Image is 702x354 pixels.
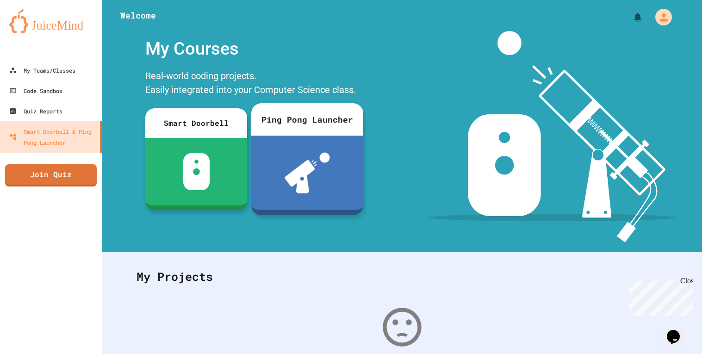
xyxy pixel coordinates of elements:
div: Smart Doorbell [145,108,247,138]
img: ppl-with-ball.png [285,153,330,193]
div: Code Sandbox [9,85,62,96]
div: My Notifications [615,9,646,25]
div: Quiz Reports [9,106,62,117]
div: My Account [646,6,674,28]
div: My Courses [141,31,363,67]
img: sdb-white.svg [183,153,210,190]
div: Real-world coding projects. Easily integrated into your Computer Science class. [141,67,363,101]
div: My Teams/Classes [9,65,75,76]
a: Join Quiz [5,164,97,186]
div: Ping Pong Launcher [251,103,363,136]
div: Chat with us now!Close [4,4,64,59]
div: Smart Doorbell & Ping Pong Launcher [9,126,96,148]
div: My Projects [127,259,677,295]
iframe: chat widget [663,317,693,345]
img: logo-orange.svg [9,9,93,33]
iframe: chat widget [625,277,693,316]
img: banner-image-my-projects.png [428,31,676,242]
